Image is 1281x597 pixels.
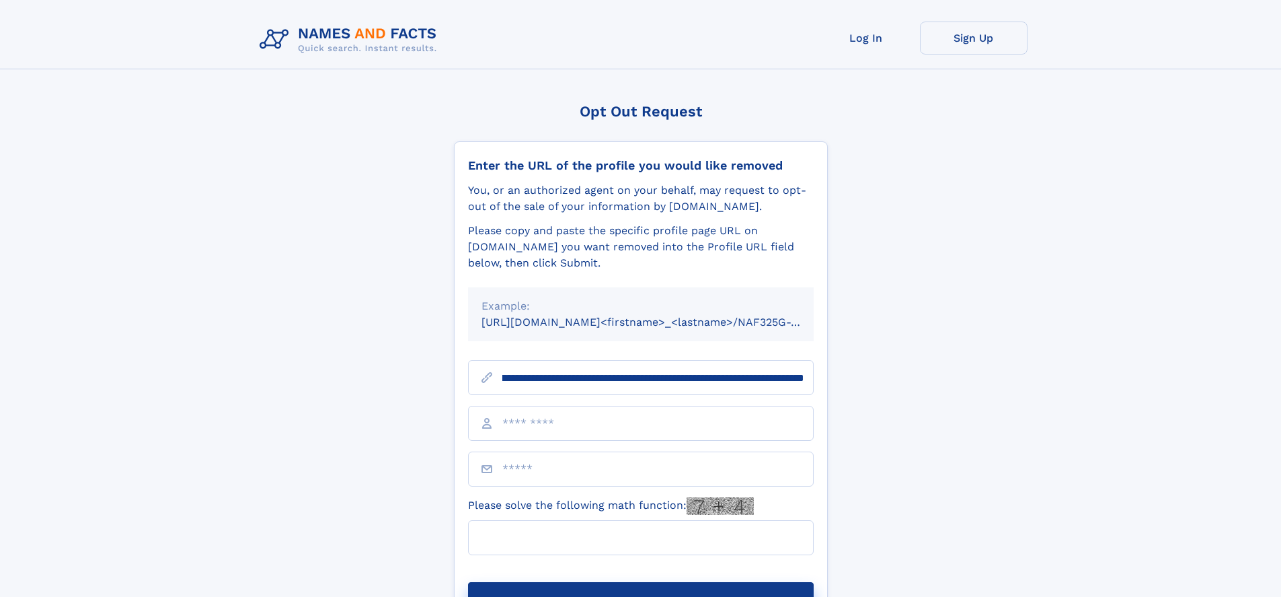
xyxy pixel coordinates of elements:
[254,22,448,58] img: Logo Names and Facts
[468,497,754,515] label: Please solve the following math function:
[468,182,814,215] div: You, or an authorized agent on your behalf, may request to opt-out of the sale of your informatio...
[920,22,1027,55] a: Sign Up
[468,223,814,271] div: Please copy and paste the specific profile page URL on [DOMAIN_NAME] you want removed into the Pr...
[454,103,828,120] div: Opt Out Request
[481,298,800,314] div: Example:
[468,158,814,173] div: Enter the URL of the profile you would like removed
[812,22,920,55] a: Log In
[481,316,839,328] small: [URL][DOMAIN_NAME]<firstname>_<lastname>/NAF325G-xxxxxxxx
